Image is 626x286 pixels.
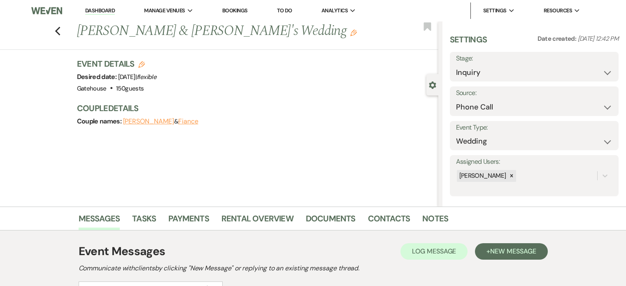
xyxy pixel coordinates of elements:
span: Analytics [321,7,348,15]
span: Desired date: [77,72,118,81]
button: Close lead details [429,81,436,88]
span: Settings [483,7,507,15]
span: Date created: [538,35,578,43]
a: Bookings [222,7,248,14]
a: Payments [168,212,209,230]
div: [PERSON_NAME] [457,170,507,182]
button: Log Message [400,243,468,260]
h1: [PERSON_NAME] & [PERSON_NAME]'s Wedding [77,21,363,41]
a: Dashboard [85,7,115,15]
span: 150 guests [116,84,144,93]
button: [PERSON_NAME] [123,118,174,125]
a: Contacts [368,212,410,230]
span: [DATE] | [118,73,156,81]
span: Manage Venues [144,7,185,15]
a: Messages [79,212,120,230]
button: +New Message [475,243,547,260]
a: Rental Overview [221,212,293,230]
a: To Do [277,7,292,14]
label: Stage: [456,53,612,65]
h3: Couple Details [77,102,430,114]
span: flexible [137,73,156,81]
h3: Event Details [77,58,157,70]
span: Couple names: [77,117,123,126]
span: & [123,117,198,126]
a: Tasks [132,212,156,230]
h3: Settings [450,34,487,52]
button: Edit [350,29,357,36]
label: Source: [456,87,612,99]
h1: Event Messages [79,243,165,260]
span: Log Message [412,247,456,256]
a: Documents [306,212,356,230]
label: Assigned Users: [456,156,612,168]
span: New Message [490,247,536,256]
button: Fiance [178,118,198,125]
span: Resources [544,7,572,15]
span: [DATE] 12:42 PM [578,35,619,43]
h2: Communicate with clients by clicking "New Message" or replying to an existing message thread. [79,263,548,273]
span: Gatehouse [77,84,107,93]
label: Event Type: [456,122,612,134]
a: Notes [422,212,448,230]
img: Weven Logo [31,2,62,19]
